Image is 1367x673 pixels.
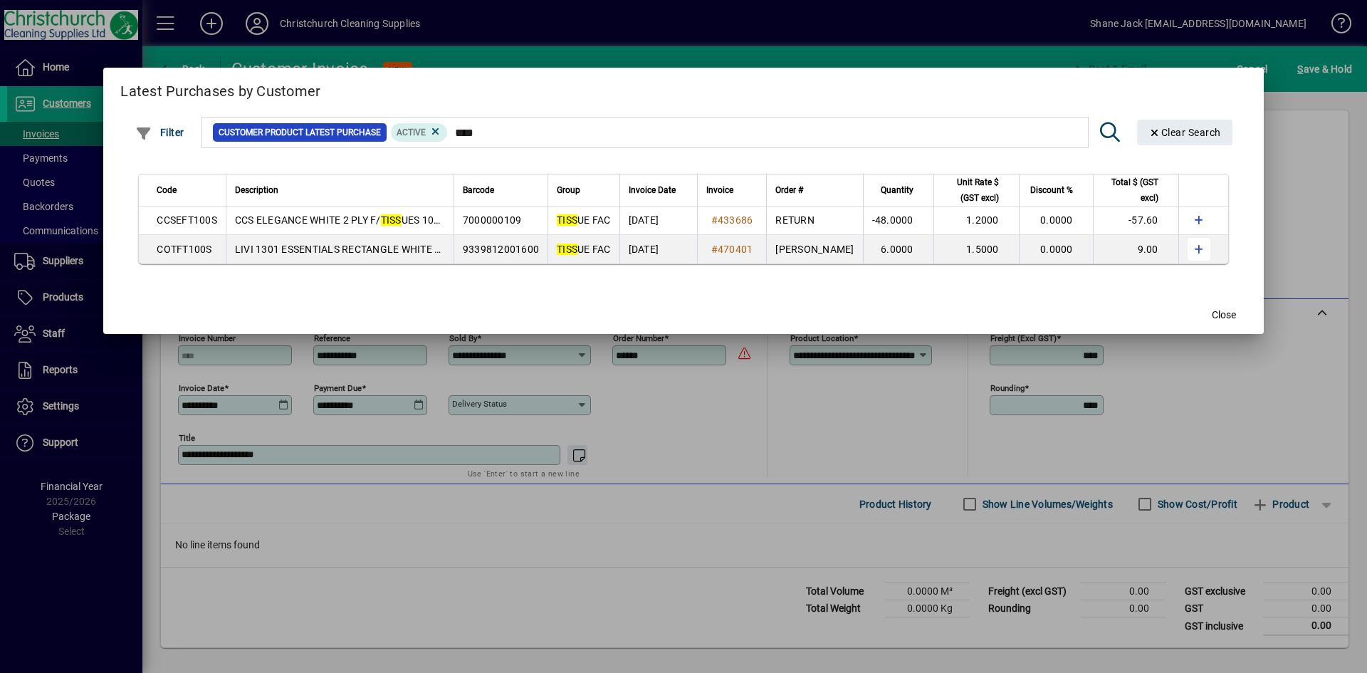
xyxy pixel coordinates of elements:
[775,182,854,198] div: Order #
[235,244,537,255] span: LIVI 1301 ESSENTIALS RECTANGLE WHITE 2 PLY F/ UES 100S
[557,214,611,226] span: UE FAC
[619,207,697,235] td: [DATE]
[1148,127,1221,138] span: Clear Search
[557,244,577,255] em: TISS
[766,235,862,264] td: [PERSON_NAME]
[463,214,522,226] span: 7000000109
[881,182,913,198] span: Quantity
[943,174,1012,206] div: Unit Rate $ (GST excl)
[557,182,611,198] div: Group
[1028,182,1086,198] div: Discount %
[397,127,426,137] span: Active
[706,182,733,198] span: Invoice
[766,207,862,235] td: RETURN
[1102,174,1158,206] span: Total $ (GST excl)
[775,182,803,198] span: Order #
[1212,308,1236,323] span: Close
[157,244,211,255] span: COTFT100S
[933,207,1019,235] td: 1.2000
[1201,303,1247,328] button: Close
[718,214,753,226] span: 433686
[711,214,718,226] span: #
[706,182,758,198] div: Invoice
[381,214,402,226] em: TISS
[711,244,718,255] span: #
[103,68,1263,109] h2: Latest Purchases by Customer
[718,244,753,255] span: 470401
[157,182,217,198] div: Code
[1019,207,1093,235] td: 0.0000
[132,120,188,145] button: Filter
[1093,207,1178,235] td: -57.60
[235,182,445,198] div: Description
[135,127,184,138] span: Filter
[1030,182,1073,198] span: Discount %
[157,214,217,226] span: CCSEFT100S
[463,182,494,198] span: Barcode
[157,182,177,198] span: Code
[235,182,278,198] span: Description
[1102,174,1171,206] div: Total $ (GST excl)
[863,207,933,235] td: -48.0000
[219,125,381,140] span: Customer Product Latest Purchase
[1019,235,1093,264] td: 0.0000
[629,182,676,198] span: Invoice Date
[706,212,758,228] a: #433686
[235,214,446,226] span: CCS ELEGANCE WHITE 2 PLY F/ UES 100S
[557,214,577,226] em: TISS
[391,123,448,142] mat-chip: Product Activation Status: Active
[863,235,933,264] td: 6.0000
[706,241,758,257] a: #470401
[629,182,688,198] div: Invoice Date
[1093,235,1178,264] td: 9.00
[1137,120,1232,145] button: Clear
[557,244,611,255] span: UE FAC
[463,182,539,198] div: Barcode
[557,182,580,198] span: Group
[463,244,539,255] span: 9339812001600
[933,235,1019,264] td: 1.5000
[872,182,926,198] div: Quantity
[943,174,999,206] span: Unit Rate $ (GST excl)
[619,235,697,264] td: [DATE]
